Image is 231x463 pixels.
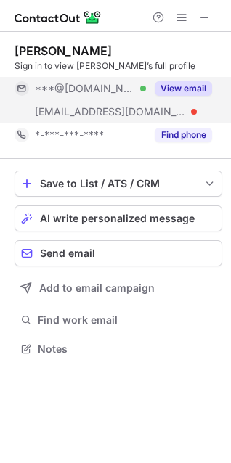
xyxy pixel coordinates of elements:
[35,82,135,95] span: ***@[DOMAIN_NAME]
[40,178,197,189] div: Save to List / ATS / CRM
[15,205,222,231] button: AI write personalized message
[39,282,155,294] span: Add to email campaign
[15,9,102,26] img: ContactOut v5.3.10
[38,314,216,327] span: Find work email
[15,60,222,73] div: Sign in to view [PERSON_NAME]’s full profile
[40,213,195,224] span: AI write personalized message
[35,105,186,118] span: [EMAIL_ADDRESS][DOMAIN_NAME]
[15,275,222,301] button: Add to email campaign
[15,44,112,58] div: [PERSON_NAME]
[15,171,222,197] button: save-profile-one-click
[155,81,212,96] button: Reveal Button
[15,240,222,266] button: Send email
[15,310,222,330] button: Find work email
[15,339,222,359] button: Notes
[40,247,95,259] span: Send email
[155,128,212,142] button: Reveal Button
[38,343,216,356] span: Notes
